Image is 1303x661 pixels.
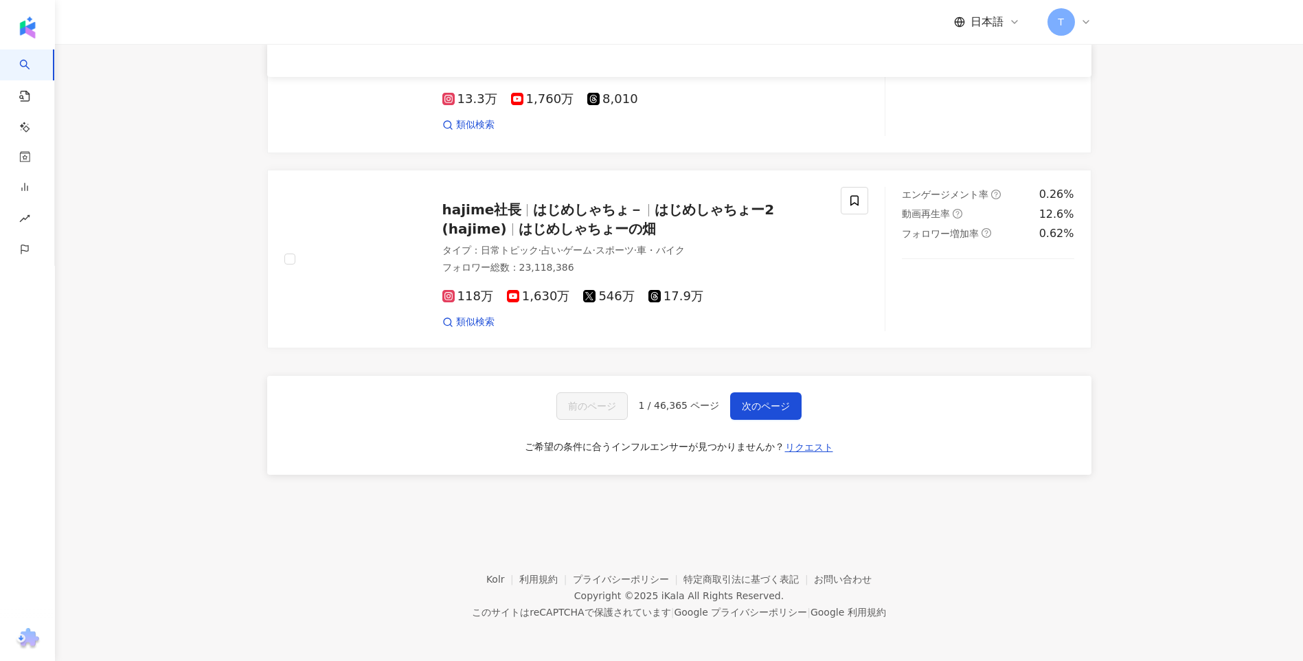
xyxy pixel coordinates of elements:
a: Google 利用規約 [811,607,886,618]
img: post-image [902,81,958,137]
span: 占い [541,245,560,256]
a: KOL Avatarhajime社長はじめしゃちょ－はじめしゃちょー2 (hajime)はじめしゃちょーの畑タイプ：日常トピック·占い·ゲーム·スポーツ·車・バイクフォロワー総数：23,118,... [267,170,1091,348]
span: リクエスト [785,442,833,453]
span: | [807,607,811,618]
span: 次のページ [742,401,790,412]
span: 13.3万 [442,92,497,107]
span: · [592,245,595,256]
div: Copyright © 2025 All Rights Reserved. [574,590,784,601]
span: rise [19,205,30,236]
span: · [634,245,637,256]
span: · [539,245,541,256]
a: プライバシーポリシー [573,574,684,585]
button: リクエスト [784,436,834,458]
div: 12.6% [1039,207,1074,222]
a: Kolr [486,574,519,585]
span: 1,760万 [511,92,574,107]
span: ゲーム [563,245,592,256]
span: はじめしゃちょ－ [533,201,643,218]
img: post-image [1019,81,1074,137]
span: 546万 [583,289,634,304]
img: post-image [960,81,1016,137]
a: search [19,49,47,198]
span: 類似検索 [456,118,495,132]
span: | [671,607,675,618]
span: スポーツ [596,245,634,256]
div: ご希望の条件に合うインフルエンサーが見つかりませんか？ [525,440,784,454]
span: 日常トピック [481,245,539,256]
span: hajime社長 [442,201,522,218]
img: logo icon [16,16,38,38]
span: 類似検索 [456,315,495,329]
div: 0.26% [1039,187,1074,202]
span: 17.9万 [648,289,703,304]
a: iKala [661,590,685,601]
div: タイプ ： [442,244,825,258]
a: 類似検索 [442,118,495,132]
span: 車・バイク [637,245,685,256]
a: お問い合わせ [814,574,872,585]
span: はじめしゃちょーの畑 [519,221,656,237]
span: エンゲージメント率 [902,189,988,200]
span: 118万 [442,289,493,304]
span: フォロワー増加率 [902,228,979,239]
span: · [560,245,563,256]
a: Google プライバシーポリシー [674,607,807,618]
div: フォロワー総数 ： 23,118,386 [442,261,825,275]
span: 日本語 [971,14,1004,30]
span: question-circle [953,209,962,219]
a: 特定商取引法に基づく表記 [683,574,814,585]
span: 8,010 [587,92,638,107]
span: 1,630万 [507,289,570,304]
img: chrome extension [14,628,41,650]
span: question-circle [982,228,991,238]
span: このサイトはreCAPTCHAで保護されています [472,604,886,620]
img: post-image [902,276,958,331]
img: post-image [1019,276,1074,331]
img: post-image [960,276,1016,331]
img: KOL Avatar [312,208,415,311]
span: question-circle [991,190,1001,199]
a: 利用規約 [519,574,573,585]
button: 前のページ [556,392,628,420]
span: T [1058,14,1064,30]
span: 動画再生率 [902,208,950,219]
span: 1 / 46,365 ページ [639,400,720,411]
a: 類似検索 [442,315,495,329]
div: 0.62% [1039,226,1074,241]
button: 次のページ [730,392,802,420]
